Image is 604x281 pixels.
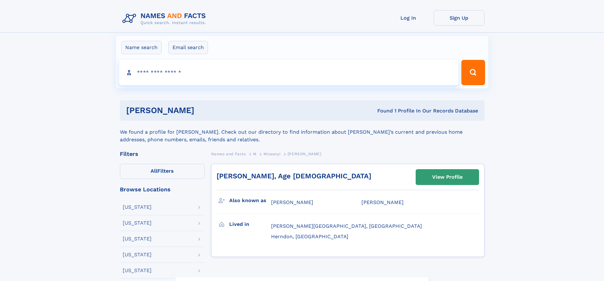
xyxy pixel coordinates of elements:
[416,169,479,185] a: View Profile
[123,205,152,210] div: [US_STATE]
[211,150,246,158] a: Names and Facts
[461,60,485,85] button: Search Button
[123,252,152,257] div: [US_STATE]
[361,199,404,205] span: [PERSON_NAME]
[288,152,321,156] span: [PERSON_NAME]
[229,195,271,206] h3: Also known as
[151,168,157,174] span: All
[126,106,286,114] h1: [PERSON_NAME]
[120,121,484,144] div: We found a profile for [PERSON_NAME]. Check out our directory to find information about [PERSON_N...
[217,172,371,180] a: [PERSON_NAME], Age [DEMOGRAPHIC_DATA]
[168,41,208,54] label: Email search
[120,151,205,157] div: Filters
[271,199,313,205] span: [PERSON_NAME]
[263,150,280,158] a: Mizsanyi
[286,107,478,114] div: Found 1 Profile In Our Records Database
[121,41,162,54] label: Name search
[434,10,484,26] a: Sign Up
[123,220,152,226] div: [US_STATE]
[119,60,459,85] input: search input
[123,236,152,241] div: [US_STATE]
[123,268,152,273] div: [US_STATE]
[253,150,257,158] a: M
[263,152,280,156] span: Mizsanyi
[271,223,422,229] span: [PERSON_NAME][GEOGRAPHIC_DATA], [GEOGRAPHIC_DATA]
[271,233,348,239] span: Herndon, [GEOGRAPHIC_DATA]
[432,170,463,184] div: View Profile
[253,152,257,156] span: M
[120,187,205,192] div: Browse Locations
[120,10,211,27] img: Logo Names and Facts
[229,219,271,230] h3: Lived in
[120,164,205,179] label: Filters
[383,10,434,26] a: Log In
